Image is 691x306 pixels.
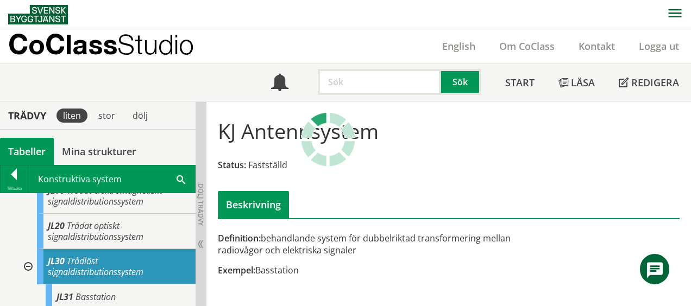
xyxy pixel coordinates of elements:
div: Beskrivning [218,191,289,218]
div: Konstruktiva system [28,165,195,193]
span: Exempel: [218,264,255,276]
button: Sök [441,69,481,95]
span: Notifikationer [271,75,288,92]
div: liten [56,109,87,123]
img: Svensk Byggtjänst [8,5,68,24]
a: Om CoClass [487,40,567,53]
span: Trådlöst signaldistributionssystem [48,255,143,278]
span: Redigera [631,76,679,89]
a: Kontakt [567,40,627,53]
a: Mina strukturer [54,138,145,165]
h1: KJ Antennsystem [218,119,379,143]
div: Basstation [218,264,522,276]
span: Sök i tabellen [177,173,185,184]
span: JL30 [48,255,65,267]
a: CoClassStudio [8,29,217,63]
span: Trådat optiskt signaldistributionssystem [48,220,143,243]
span: Studio [117,28,194,60]
a: English [430,40,487,53]
div: dölj [126,109,154,123]
a: Läsa [546,63,607,101]
div: stor [92,109,122,123]
span: Status: [218,159,246,171]
span: Dölj trädvy [196,183,205,226]
span: Läsa [571,76,595,89]
span: JL31 [56,291,73,303]
span: JL20 [48,220,65,232]
span: Trådat elektromagnetiskt signaldistributionssystem [48,184,162,207]
input: Sök [318,69,441,95]
span: Definition: [218,232,261,244]
a: Start [493,63,546,101]
span: Start [505,76,535,89]
span: Fastställd [248,159,287,171]
div: Trädvy [2,110,52,122]
span: Basstation [76,291,116,303]
div: Tillbaka [1,184,28,193]
img: Laddar [301,112,355,167]
a: Logga ut [627,40,691,53]
p: CoClass [8,38,194,50]
a: Redigera [607,63,691,101]
div: behandlande system för dubbelriktad transformering mellan radiovågor och elektriska signaler [218,232,522,256]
